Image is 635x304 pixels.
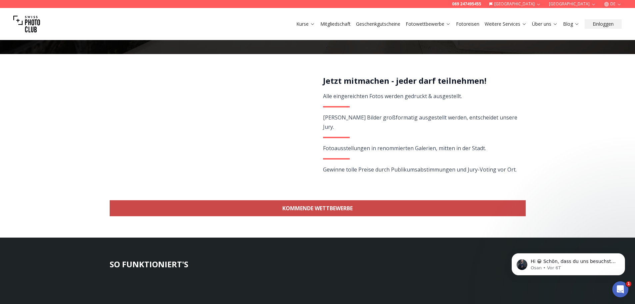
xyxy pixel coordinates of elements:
span: Gewinne tolle Preise durch Publikumsabstimmungen und Jury-Voting vor Ort. [323,166,517,173]
button: Fotoreisen [453,19,482,29]
iframe: Intercom live chat [612,281,628,297]
img: Swiss photo club [13,11,40,37]
h3: SO FUNKTIONIERT'S [110,259,526,270]
iframe: Intercom notifications Nachricht [502,239,635,286]
h2: Jetzt mitmachen - jeder darf teilnehmen! [323,75,518,86]
a: 069 247495455 [452,1,481,7]
a: Fotowettbewerbe [406,21,451,27]
button: Blog [560,19,582,29]
a: Kurse [296,21,315,27]
button: Mitgliedschaft [318,19,353,29]
a: Fotoreisen [456,21,479,27]
button: Einloggen [585,19,622,29]
a: Mitgliedschaft [320,21,351,27]
button: Über uns [529,19,560,29]
button: Geschenkgutscheine [353,19,403,29]
a: Über uns [532,21,558,27]
a: Blog [563,21,579,27]
span: 1 [626,281,631,287]
span: Fotoausstellungen in renommierten Galerien, mitten in der Stadt. [323,144,486,152]
span: [PERSON_NAME] Bilder großformatig ausgestellt werden, entscheidet unsere Jury. [323,114,517,130]
button: Kurse [294,19,318,29]
a: Weitere Services [485,21,527,27]
button: Fotowettbewerbe [403,19,453,29]
button: Weitere Services [482,19,529,29]
span: Alle eingereichten Fotos werden gedruckt & ausgestellt. [323,92,462,100]
a: KOMMENDE WETTBEWERBE [110,200,526,216]
a: Geschenkgutscheine [356,21,400,27]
